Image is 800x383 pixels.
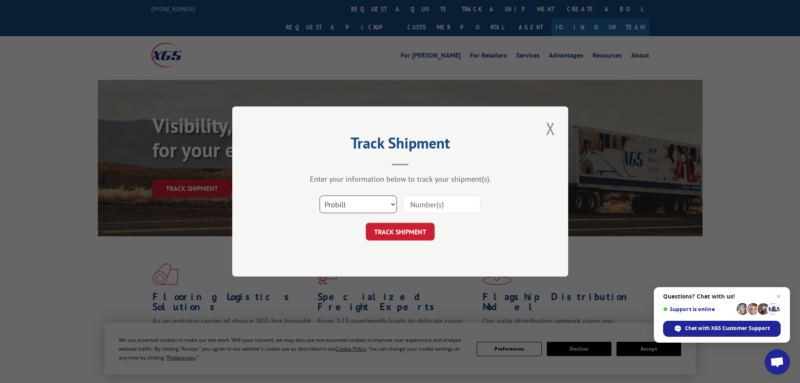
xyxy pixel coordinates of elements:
[663,306,734,312] span: Support is online
[274,137,526,153] h2: Track Shipment
[663,321,781,337] span: Chat with XGS Customer Support
[543,117,558,140] button: Close modal
[274,174,526,184] div: Enter your information below to track your shipment(s).
[366,223,435,240] button: TRACK SHIPMENT
[685,325,770,332] span: Chat with XGS Customer Support
[403,195,480,213] input: Number(s)
[765,349,790,375] a: Open chat
[663,293,781,300] span: Questions? Chat with us!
